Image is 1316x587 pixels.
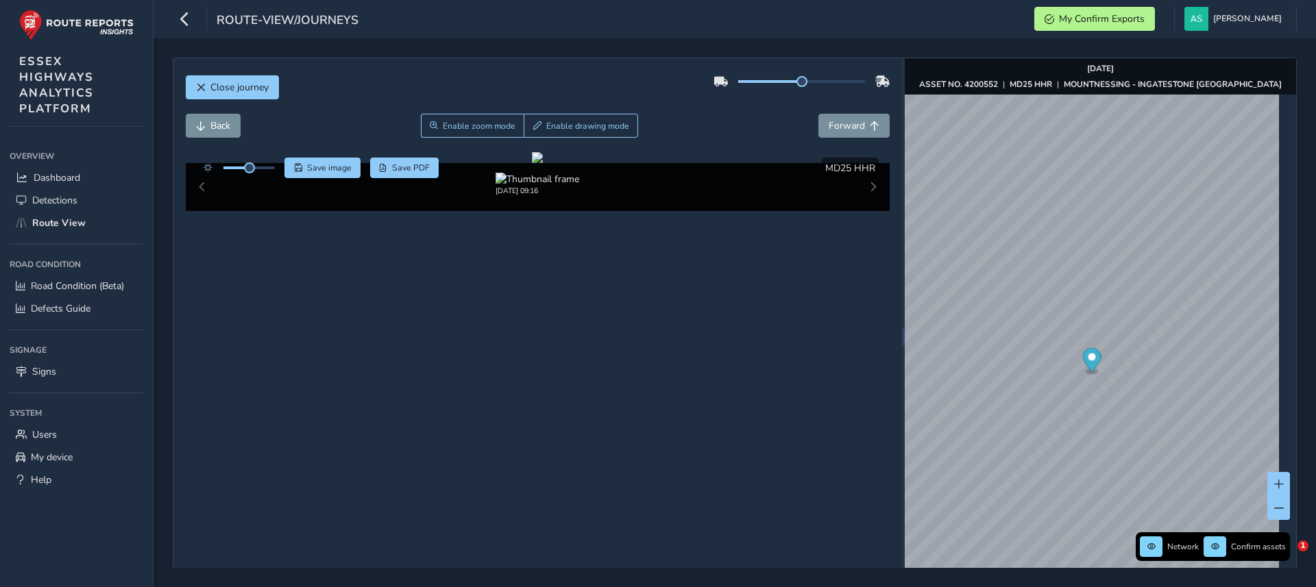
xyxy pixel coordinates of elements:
[10,189,143,212] a: Detections
[10,446,143,469] a: My device
[1231,541,1286,552] span: Confirm assets
[10,360,143,383] a: Signs
[32,216,86,229] span: Route View
[32,428,57,441] span: Users
[1064,79,1282,90] strong: MOUNTNESSING - INGATESTONE [GEOGRAPHIC_DATA]
[1034,7,1155,31] button: My Confirm Exports
[284,158,361,178] button: Save
[546,121,629,132] span: Enable drawing mode
[210,81,269,94] span: Close journey
[32,365,56,378] span: Signs
[19,53,94,116] span: ESSEX HIGHWAYS ANALYTICS PLATFORM
[524,114,638,138] button: Draw
[10,340,143,360] div: Signage
[1059,12,1145,25] span: My Confirm Exports
[10,254,143,275] div: Road Condition
[825,162,875,175] span: MD25 HHR
[1297,540,1308,551] span: 1
[186,114,241,138] button: Back
[10,212,143,234] a: Route View
[443,121,515,132] span: Enable zoom mode
[1010,79,1052,90] strong: MD25 HHR
[186,75,279,99] button: Close journey
[10,423,143,446] a: Users
[1269,540,1302,573] iframe: Intercom live chat
[31,302,90,315] span: Defects Guide
[210,119,230,132] span: Back
[31,279,124,292] span: Road Condition (Beta)
[1167,541,1199,552] span: Network
[19,10,134,40] img: rr logo
[31,451,73,464] span: My device
[919,79,1282,90] div: | |
[10,469,143,491] a: Help
[10,275,143,297] a: Road Condition (Beta)
[1184,7,1287,31] button: [PERSON_NAME]
[370,158,439,178] button: PDF
[421,114,524,138] button: Zoom
[34,171,80,184] span: Dashboard
[818,114,890,138] button: Forward
[10,166,143,189] a: Dashboard
[829,119,865,132] span: Forward
[217,12,358,31] span: route-view/journeys
[1082,348,1101,376] div: Map marker
[10,403,143,423] div: System
[496,186,579,196] div: [DATE] 09:16
[10,146,143,166] div: Overview
[10,297,143,320] a: Defects Guide
[1087,63,1114,74] strong: [DATE]
[1184,7,1208,31] img: diamond-layout
[392,162,430,173] span: Save PDF
[919,79,998,90] strong: ASSET NO. 4200552
[1213,7,1282,31] span: [PERSON_NAME]
[307,162,352,173] span: Save image
[32,194,77,207] span: Detections
[496,173,579,186] img: Thumbnail frame
[31,473,51,486] span: Help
